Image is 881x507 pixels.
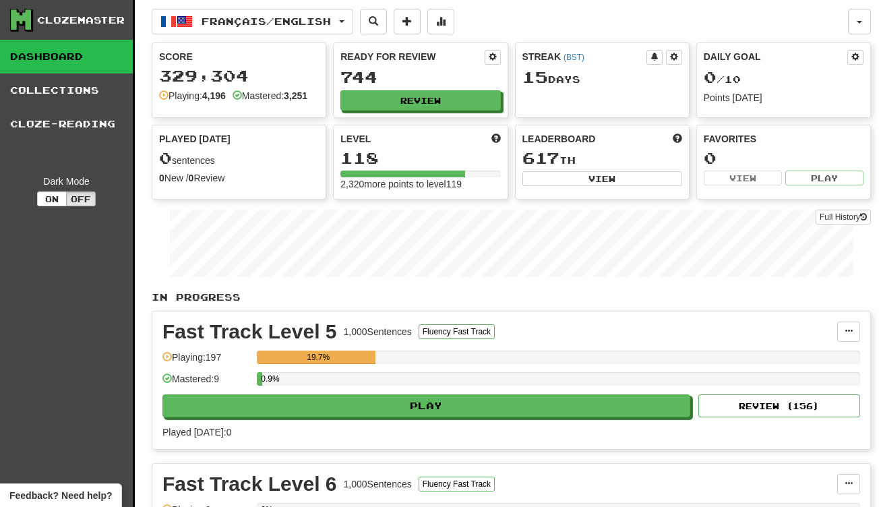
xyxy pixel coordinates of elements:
[261,372,262,386] div: 0.9%
[159,132,231,146] span: Played [DATE]
[704,73,741,85] span: / 10
[785,171,863,185] button: Play
[10,175,123,188] div: Dark Mode
[233,89,307,102] div: Mastered:
[162,474,337,494] div: Fast Track Level 6
[152,9,353,34] button: Français/English
[159,171,319,185] div: New / Review
[37,191,67,206] button: On
[522,171,682,186] button: View
[340,150,500,167] div: 118
[340,90,500,111] button: Review
[340,177,500,191] div: 2,320 more points to level 119
[66,191,96,206] button: Off
[202,90,226,101] strong: 4,196
[698,394,860,417] button: Review (156)
[202,16,331,27] span: Français / English
[340,50,484,63] div: Ready for Review
[159,148,172,167] span: 0
[427,9,454,34] button: More stats
[340,69,500,86] div: 744
[340,132,371,146] span: Level
[704,91,863,105] div: Points [DATE]
[522,69,682,86] div: Day s
[704,132,863,146] div: Favorites
[344,325,412,338] div: 1,000 Sentences
[491,132,501,146] span: Score more points to level up
[189,173,194,183] strong: 0
[419,477,495,491] button: Fluency Fast Track
[522,132,596,146] span: Leaderboard
[522,148,559,167] span: 617
[419,324,495,339] button: Fluency Fast Track
[159,50,319,63] div: Score
[37,13,125,27] div: Clozemaster
[344,477,412,491] div: 1,000 Sentences
[704,150,863,167] div: 0
[704,67,717,86] span: 0
[162,394,690,417] button: Play
[162,351,250,373] div: Playing: 197
[704,50,847,65] div: Daily Goal
[816,210,871,225] a: Full History
[284,90,307,101] strong: 3,251
[159,173,164,183] strong: 0
[394,9,421,34] button: Add sentence to collection
[360,9,387,34] button: Search sentences
[522,67,548,86] span: 15
[704,171,782,185] button: View
[162,427,231,438] span: Played [DATE]: 0
[162,322,337,342] div: Fast Track Level 5
[159,89,226,102] div: Playing:
[159,67,319,84] div: 329,304
[522,50,646,63] div: Streak
[159,150,319,167] div: sentences
[261,351,375,364] div: 19.7%
[564,53,584,62] a: (BST)
[9,489,112,502] span: Open feedback widget
[522,150,682,167] div: th
[152,291,871,304] p: In Progress
[673,132,682,146] span: This week in points, UTC
[162,372,250,394] div: Mastered: 9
